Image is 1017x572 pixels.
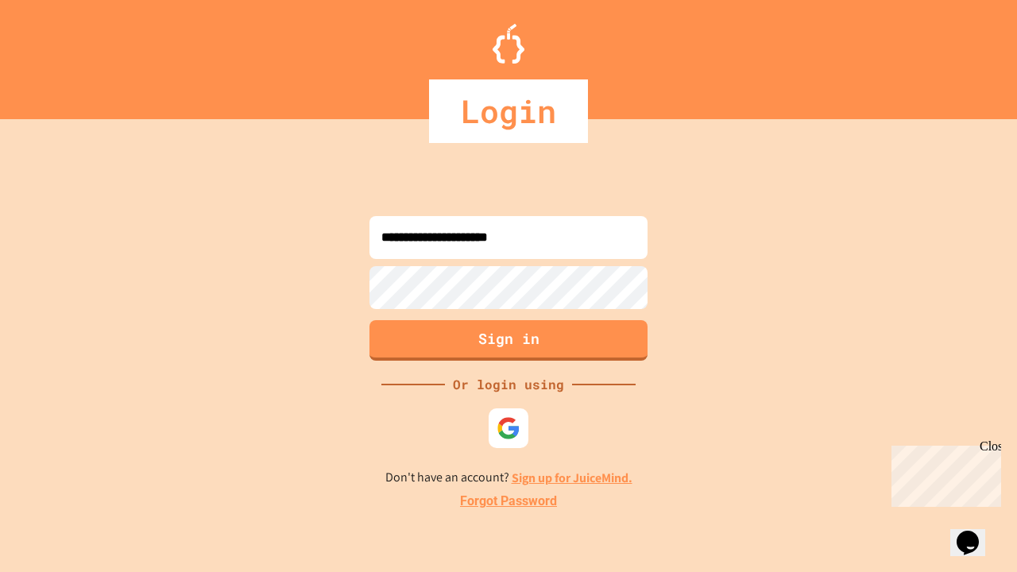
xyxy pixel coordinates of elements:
img: Logo.svg [493,24,524,64]
iframe: chat widget [950,508,1001,556]
a: Sign up for JuiceMind. [512,470,632,486]
div: Login [429,79,588,143]
p: Don't have an account? [385,468,632,488]
div: Or login using [445,375,572,394]
a: Forgot Password [460,492,557,511]
iframe: chat widget [885,439,1001,507]
img: google-icon.svg [497,416,520,440]
button: Sign in [369,320,648,361]
div: Chat with us now!Close [6,6,110,101]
